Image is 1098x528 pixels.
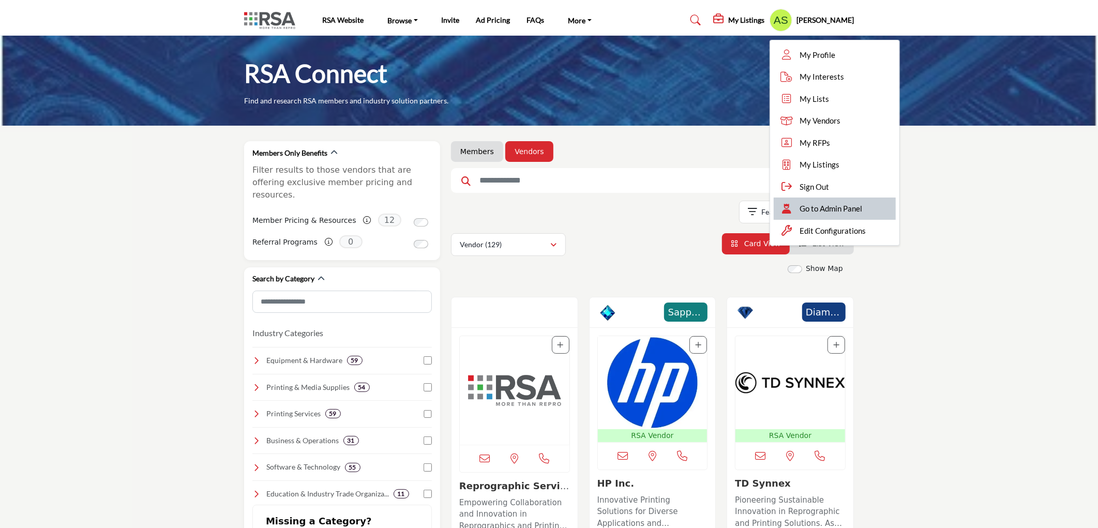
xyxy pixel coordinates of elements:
span: Card View [744,239,780,248]
div: 59 Results For Printing Services [325,409,341,418]
h3: HP Inc. [597,478,708,489]
img: Diamond Badge Icon [738,305,753,321]
a: My Profile [774,44,896,66]
b: 54 [358,384,366,391]
a: RSA Website [322,16,364,24]
div: 54 Results For Printing & Media Supplies [354,383,370,392]
h2: Search by Category [252,274,314,284]
h4: Printing Services: Professional printing solutions, including large-format, digital, and offset p... [267,409,321,419]
li: Card View [722,233,790,254]
span: My Profile [800,49,835,61]
button: Show hide supplier dropdown [770,9,792,32]
a: Ad Pricing [476,16,510,24]
h1: RSA Connect [244,57,387,89]
label: Referral Programs [252,233,318,251]
b: 59 [329,410,337,417]
span: My Listings [800,159,839,171]
span: My Vendors [800,115,840,127]
a: Add To List [833,341,839,349]
label: Show Map [806,263,843,274]
a: Vendors [515,146,544,157]
input: Select Education & Industry Trade Organizations checkbox [424,490,432,498]
h5: My Listings [728,16,764,25]
a: FAQs [527,16,545,24]
h4: Printing & Media Supplies: A wide range of high-quality paper, films, inks, and specialty materia... [267,382,350,393]
div: 59 Results For Equipment & Hardware [347,356,363,365]
b: 55 [349,464,356,471]
input: Switch to Referral Programs [414,240,428,248]
a: More [561,13,599,27]
span: 12 [378,214,401,227]
input: Search Category [252,291,432,313]
a: Add To List [558,341,564,349]
div: 11 Results For Education & Industry Trade Organizations [394,489,409,499]
img: Reprographic Services Association (RSA) [460,336,569,445]
b: 11 [398,490,405,497]
input: Select Equipment & Hardware checkbox [424,356,432,365]
div: 31 Results For Business & Operations [343,436,359,445]
p: RSA Vendor [738,430,843,441]
a: Add To List [695,341,701,349]
span: Sapphire [667,305,704,319]
input: Select Software & Technology checkbox [424,463,432,472]
h3: TD Synnex [735,478,846,489]
input: Select Business & Operations checkbox [424,436,432,445]
button: Industry Categories [252,327,323,339]
span: 0 [339,235,363,248]
a: My Lists [774,88,896,110]
a: View Card [731,239,781,248]
p: Featured [762,207,791,217]
a: Search [681,12,708,28]
span: Sign Out [800,181,829,193]
a: TD Synnex [735,478,791,489]
input: Select Printing Services checkbox [424,410,432,418]
img: TD Synnex [735,336,845,429]
span: My RFPs [800,137,830,149]
div: 55 Results For Software & Technology [345,463,360,472]
p: RSA Vendor [600,430,705,441]
h4: Equipment & Hardware : Top-quality printers, copiers, and finishing equipment to enhance efficien... [267,355,343,366]
h3: Reprographic Services Association (RSA) [459,480,570,492]
img: HP Inc. [598,336,708,429]
input: Select Printing & Media Supplies checkbox [424,383,432,391]
img: Site Logo [244,12,300,29]
span: My Lists [800,93,829,105]
h4: Education & Industry Trade Organizations: Connect with industry leaders, trade groups, and profes... [267,489,389,499]
a: Open Listing in new tab [735,336,845,442]
button: Vendor (129) [451,233,566,256]
a: Invite [442,16,460,24]
span: My Interests [800,71,844,83]
a: Browse [380,13,425,27]
span: Diamond [805,305,843,319]
input: Search Keyword [451,168,854,193]
span: Edit Configurations [800,225,866,237]
h4: Software & Technology: Advanced software and digital tools for print management, automation, and ... [267,462,341,472]
h4: Business & Operations: Essential resources for financial management, marketing, and operations to... [267,435,339,446]
a: Open Listing in new tab [598,336,708,442]
a: Open Listing in new tab [460,336,569,445]
a: My Vendors [774,110,896,132]
p: Filter results to those vendors that are offering exclusive member pricing and resources. [252,164,432,201]
span: Go to Admin Panel [800,203,862,215]
button: Featured [739,201,854,223]
a: Reprographic Service... [459,480,569,503]
a: Members [460,146,494,157]
p: Vendor (129) [460,239,502,250]
a: HP Inc. [597,478,635,489]
b: 59 [351,357,358,364]
b: 31 [348,437,355,444]
h2: Members Only Benefits [252,148,327,158]
label: Member Pricing & Resources [252,212,356,230]
input: Switch to Member Pricing & Resources [414,218,428,227]
h5: [PERSON_NAME] [796,15,854,25]
img: Sapphire Badge Icon [600,305,615,321]
div: My Listings [713,14,764,26]
p: Find and research RSA members and industry solution partners. [244,96,448,106]
a: My Listings [774,154,896,176]
a: My RFPs [774,132,896,154]
a: My Interests [774,66,896,88]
